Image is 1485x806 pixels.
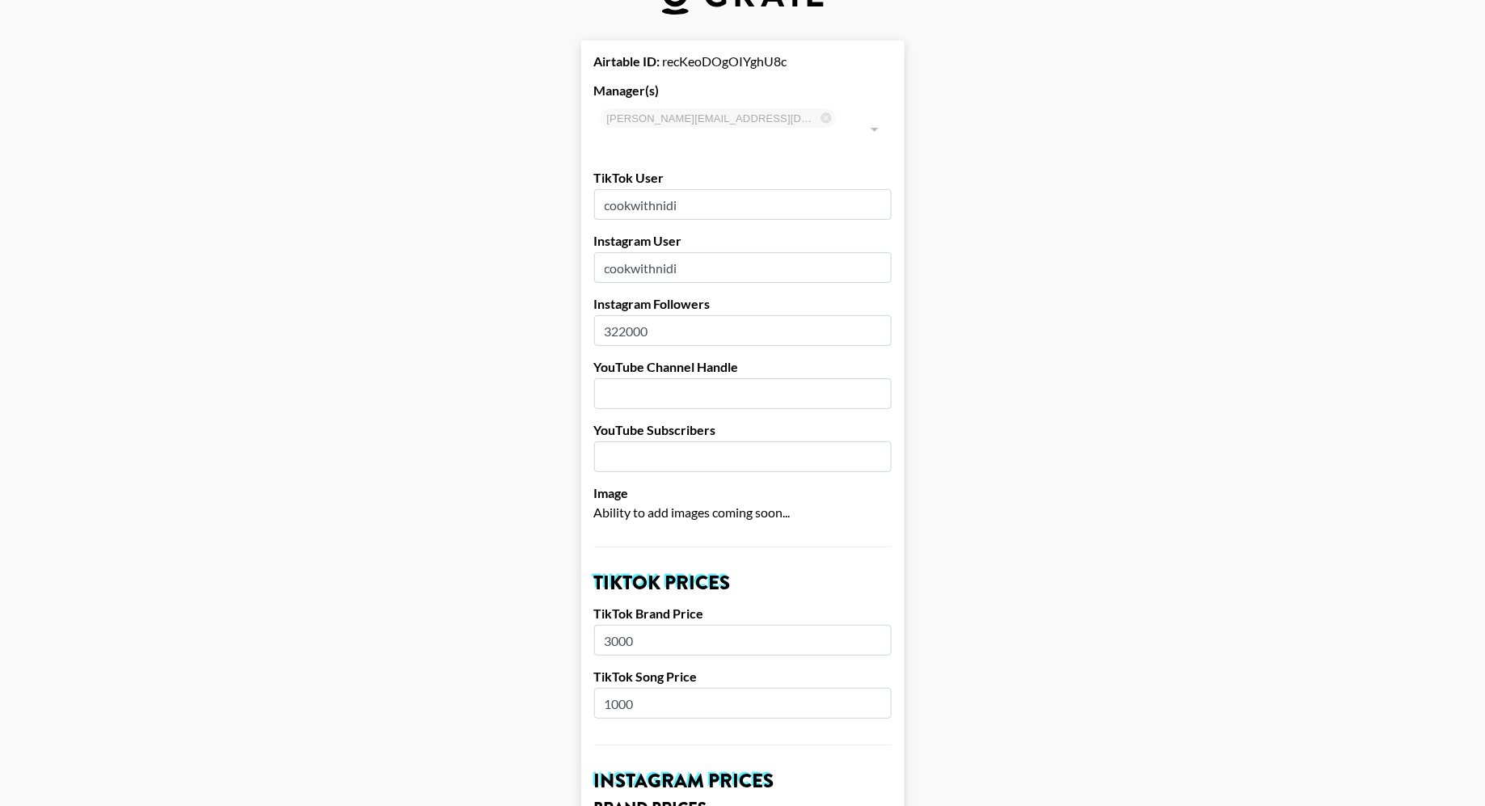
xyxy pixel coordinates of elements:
label: YouTube Channel Handle [594,359,892,375]
label: Image [594,485,892,501]
label: TikTok Brand Price [594,606,892,622]
div: recKeoDOgOIYghU8c [594,53,892,70]
label: Instagram User [594,233,892,249]
label: YouTube Subscribers [594,422,892,438]
label: Manager(s) [594,82,892,99]
label: TikTok Song Price [594,669,892,685]
label: TikTok User [594,170,892,186]
label: Instagram Followers [594,296,892,312]
h2: TikTok Prices [594,573,892,593]
span: Ability to add images coming soon... [594,504,791,520]
strong: Airtable ID: [594,53,660,69]
h2: Instagram Prices [594,771,892,791]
